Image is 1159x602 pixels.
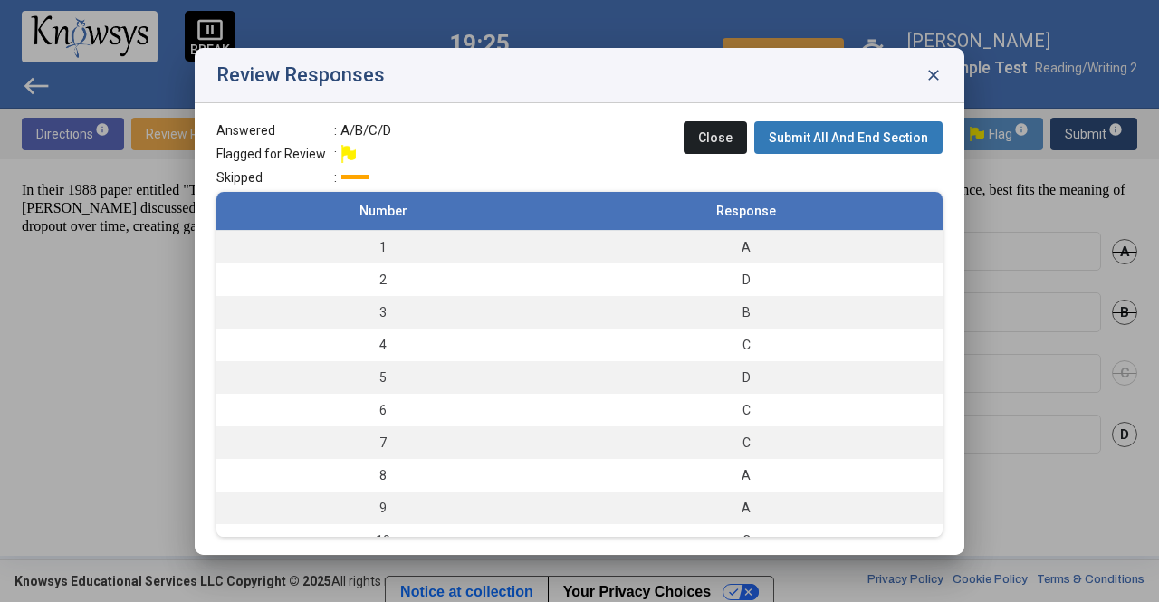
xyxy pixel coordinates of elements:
span: Skipped [216,168,334,186]
td: 6 [216,394,550,426]
span: Submit All And End Section [769,130,928,145]
h2: Review Responses [216,64,385,86]
img: Flag.png [341,145,356,163]
div: C [559,401,934,419]
div: A [559,466,934,484]
th: Response [550,192,943,231]
div: D [559,271,934,289]
td: 4 [216,329,550,361]
div: C [559,434,934,452]
span: Close [698,130,733,145]
td: 1 [216,230,550,263]
div: C [559,531,934,549]
button: Submit All And End Section [754,121,943,154]
td: 7 [216,426,550,459]
td: 2 [216,263,550,296]
td: 5 [216,361,550,394]
td: 3 [216,296,550,329]
td: 8 [216,459,550,492]
span: Answered [216,121,334,139]
div: B [559,303,934,321]
td: 10 [216,524,550,557]
div: D [559,368,934,387]
div: A [559,238,934,256]
label: : [334,168,369,186]
span: Flagged for Review [216,145,334,163]
label: : [334,145,352,163]
div: A [559,499,934,517]
button: Close [684,121,747,154]
span: close [924,66,943,84]
div: C [559,336,934,354]
td: 9 [216,492,550,524]
th: Number [216,192,550,231]
label: : A/B/C/D [334,121,391,139]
